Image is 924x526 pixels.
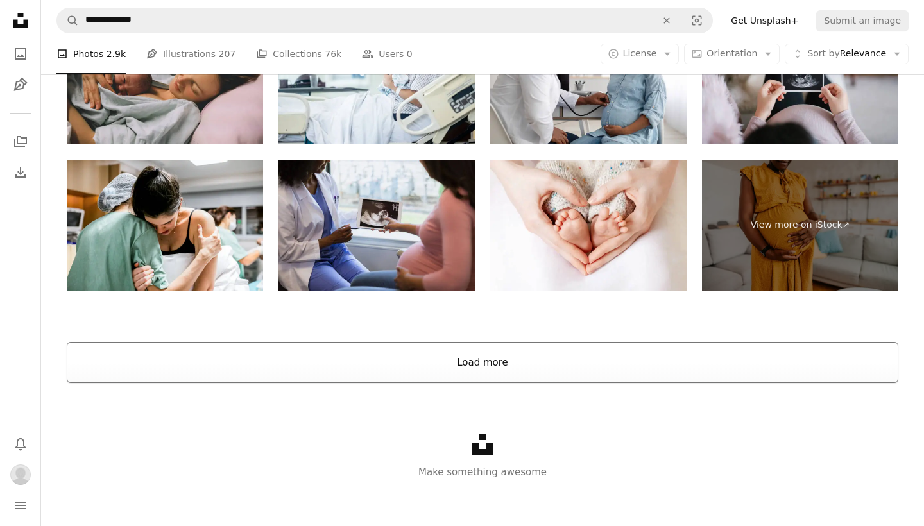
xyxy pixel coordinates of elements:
[8,72,33,98] a: Illustrations
[67,342,898,383] button: Load more
[67,160,263,291] img: Doula helping pregnant women during birth at hospital
[8,462,33,488] button: Profile
[8,8,33,36] a: Home — Unsplash
[41,464,924,480] p: Make something awesome
[623,48,657,58] span: License
[56,8,713,33] form: Find visuals sitewide
[816,10,909,31] button: Submit an image
[219,47,236,61] span: 207
[490,13,687,144] img: Male experienced doctor examining young pregnant woman
[8,493,33,518] button: Menu
[702,13,898,144] img: Young Asian pregnant woman lying on sofa at home, looking at the ultrasound scan photo of her bab...
[490,160,687,291] img: Baby feet in mother hands. Tiny Newborn Baby's feet on female Heart Shaped hands closeup. Mom and...
[146,33,235,74] a: Illustrations 207
[278,160,475,291] img: Doctor showing pregnant woman ultrasound on tablet
[8,41,33,67] a: Photos
[807,48,839,58] span: Sort by
[807,47,886,60] span: Relevance
[601,44,680,64] button: License
[8,431,33,457] button: Notifications
[8,129,33,155] a: Collections
[653,8,681,33] button: Clear
[702,160,898,291] a: View more on iStock↗
[723,10,806,31] a: Get Unsplash+
[325,47,341,61] span: 76k
[681,8,712,33] button: Visual search
[706,48,757,58] span: Orientation
[278,13,475,144] img: Welcome Little One!
[10,464,31,485] img: Avatar of user Emily Galvao
[362,33,413,74] a: Users 0
[256,33,341,74] a: Collections 76k
[67,13,263,144] img: Mother and newborn. Child birth in maternity hospital. Young mom hugging her newborn baby after d...
[57,8,79,33] button: Search Unsplash
[8,160,33,185] a: Download History
[785,44,909,64] button: Sort byRelevance
[407,47,413,61] span: 0
[684,44,780,64] button: Orientation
